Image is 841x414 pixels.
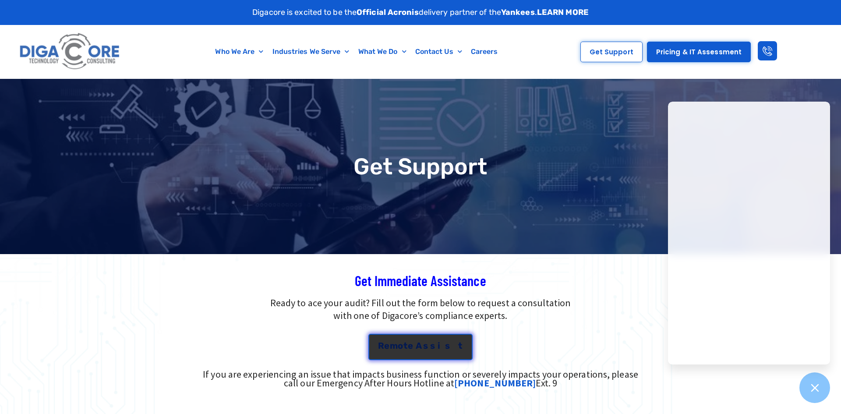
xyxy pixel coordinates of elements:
img: Digacore logo 1 [17,29,123,74]
strong: Official Acronis [357,7,419,17]
a: Careers [466,42,502,62]
span: m [390,340,398,348]
span: o [398,340,403,348]
a: LEARN MORE [537,7,589,17]
a: Get Support [580,42,643,62]
a: Who We Are [211,42,268,62]
span: Get Support [590,49,633,55]
span: R [378,340,384,348]
span: t [403,340,407,348]
nav: Menu [165,42,548,62]
span: t [458,340,462,348]
span: Pricing & IT Assessment [656,49,742,55]
a: [PHONE_NUMBER] [454,377,536,389]
a: What We Do [354,42,411,62]
span: e [408,340,413,348]
span: s [430,340,435,348]
iframe: Chatgenie Messenger [668,102,830,364]
span: A [416,340,422,348]
strong: Yankees [501,7,535,17]
a: Contact Us [411,42,466,62]
div: If you are experiencing an issue that impacts business function or severely impacts your operatio... [196,370,645,387]
h1: Get Support [4,155,837,178]
p: Ready to ace your audit? Fill out the form below to request a consultation with one of Digacore’s... [140,297,701,322]
a: Remote Assist [368,332,473,358]
span: e [384,340,389,348]
a: Pricing & IT Assessment [647,42,751,62]
span: s [423,340,428,348]
span: Get Immediate Assistance [355,272,486,289]
a: Industries We Serve [268,42,354,62]
span: s [445,340,450,348]
span: i [438,340,440,348]
p: Digacore is excited to be the delivery partner of the . [252,7,589,18]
